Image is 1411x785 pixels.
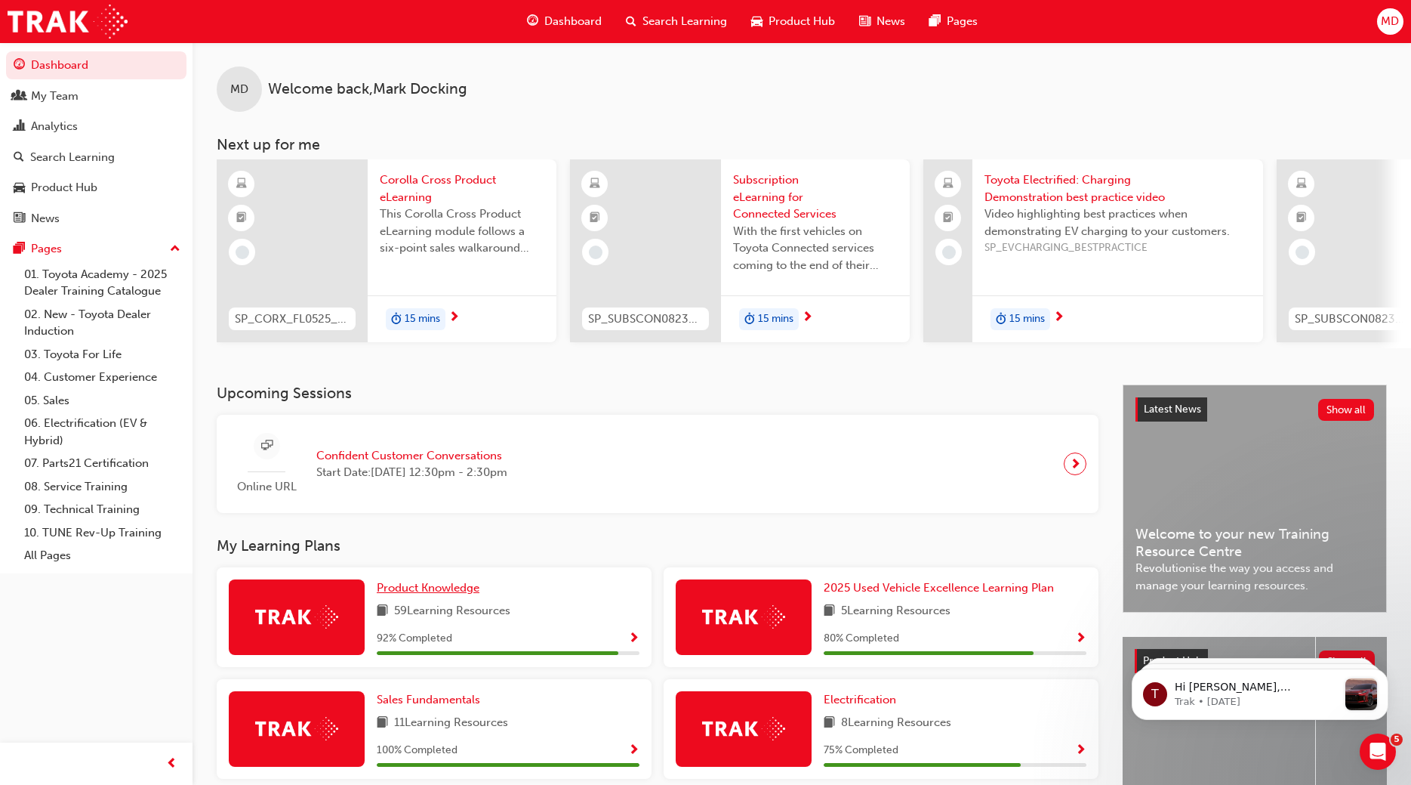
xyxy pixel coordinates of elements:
[1075,629,1086,648] button: Show Progress
[170,240,180,259] span: up-icon
[769,13,835,30] span: Product Hub
[1075,632,1086,646] span: Show Progress
[642,13,727,30] span: Search Learning
[1296,209,1307,228] span: booktick-icon
[626,12,636,31] span: search-icon
[1377,8,1403,35] button: MD
[847,6,917,37] a: news-iconNews
[6,205,186,233] a: News
[6,174,186,202] a: Product Hub
[824,579,1060,597] a: 2025 Used Vehicle Excellence Learning Plan
[943,175,954,194] span: laptop-icon
[236,175,247,194] span: learningResourceType_ELEARNING-icon
[14,181,25,195] span: car-icon
[570,159,910,342] a: SP_SUBSCON0823_ELSubscription eLearning for Connected ServicesWith the first vehicles on Toyota C...
[14,212,25,226] span: news-icon
[923,159,1263,342] a: Toyota Electrified: Charging Demonstration best practice videoVideo highlighting best practices w...
[14,243,25,256] span: pages-icon
[30,149,115,166] div: Search Learning
[18,498,186,521] a: 09. Technical Training
[1123,385,1387,613] a: Latest NewsShow allWelcome to your new Training Resource CentreRevolutionise the way you access a...
[377,579,485,597] a: Product Knowledge
[166,755,177,774] span: prev-icon
[377,581,479,595] span: Product Knowledge
[377,630,452,647] span: 92 % Completed
[377,742,457,759] span: 100 % Completed
[751,12,762,31] span: car-icon
[1135,526,1374,560] span: Welcome to your new Training Resource Centre
[590,175,600,194] span: learningResourceType_ELEARNING-icon
[1295,311,1409,328] span: SP_SUBSCON0823_EL
[824,714,835,733] span: book-icon
[31,210,60,227] div: News
[1135,397,1374,422] a: Latest NewsShow all
[8,5,128,39] img: Trak
[1075,744,1086,758] span: Show Progress
[380,172,544,206] span: Corolla Cross Product eLearning
[1295,246,1309,259] span: learningRecordVerb_NONE-icon
[31,118,78,135] div: Analytics
[380,206,544,257] span: This Corolla Cross Product eLearning module follows a six-point sales walkaround format, designed...
[996,310,1006,329] span: duration-icon
[18,475,186,499] a: 08. Service Training
[1318,399,1375,421] button: Show all
[824,693,896,706] span: Electrification
[448,311,460,325] span: next-icon
[544,13,602,30] span: Dashboard
[18,544,186,567] a: All Pages
[377,691,486,709] a: Sales Fundamentals
[1391,734,1403,746] span: 5
[268,81,467,98] span: Welcome back , Mark Docking
[229,478,304,496] span: Online URL
[824,581,1054,595] span: 2025 Used Vehicle Excellence Learning Plan
[1070,453,1081,474] span: next-icon
[31,179,97,196] div: Product Hub
[31,88,79,105] div: My Team
[1360,734,1396,770] iframe: Intercom live chat
[1075,741,1086,760] button: Show Progress
[217,385,1098,402] h3: Upcoming Sessions
[229,427,1086,502] a: Online URLConfident Customer ConversationsStart Date:[DATE] 12:30pm - 2:30pm
[18,263,186,303] a: 01. Toyota Academy - 2025 Dealer Training Catalogue
[739,6,847,37] a: car-iconProduct Hub
[942,246,956,259] span: learningRecordVerb_NONE-icon
[316,464,507,481] span: Start Date: [DATE] 12:30pm - 2:30pm
[984,240,1251,257] span: SP_EVCHARGING_BESTPRACTICE
[1109,638,1411,744] iframe: Intercom notifications message
[255,605,338,629] img: Trak
[18,303,186,343] a: 02. New - Toyota Dealer Induction
[1381,13,1399,30] span: MD
[628,632,639,646] span: Show Progress
[236,246,249,259] span: learningRecordVerb_NONE-icon
[841,714,951,733] span: 8 Learning Resources
[18,452,186,475] a: 07. Parts21 Certification
[744,310,755,329] span: duration-icon
[193,136,1411,153] h3: Next up for me
[824,691,902,709] a: Electrification
[917,6,990,37] a: pages-iconPages
[589,246,602,259] span: learningRecordVerb_NONE-icon
[6,48,186,235] button: DashboardMy TeamAnalyticsSearch LearningProduct HubNews
[628,741,639,760] button: Show Progress
[18,366,186,389] a: 04. Customer Experience
[733,172,898,223] span: Subscription eLearning for Connected Services
[947,13,978,30] span: Pages
[235,311,350,328] span: SP_CORX_FL0525_EL
[14,59,25,73] span: guage-icon
[984,206,1251,240] span: Video highlighting best practices when demonstrating EV charging to your customers.
[6,51,186,79] a: Dashboard
[236,209,247,228] span: booktick-icon
[1296,175,1307,194] span: learningResourceType_ELEARNING-icon
[588,311,703,328] span: SP_SUBSCON0823_EL
[18,389,186,413] a: 05. Sales
[230,81,248,98] span: MD
[377,693,480,706] span: Sales Fundamentals
[824,602,835,621] span: book-icon
[527,12,538,31] span: guage-icon
[405,311,440,328] span: 15 mins
[18,412,186,452] a: 06. Electrification (EV & Hybrid)
[6,113,186,141] a: Analytics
